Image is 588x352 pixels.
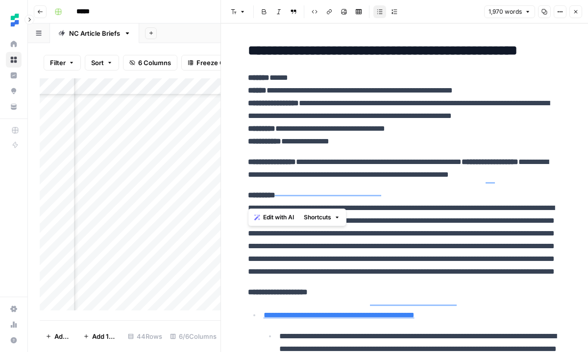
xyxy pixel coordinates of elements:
[6,332,22,348] button: Help + Support
[54,331,72,341] span: Add Row
[40,329,77,344] button: Add Row
[250,211,298,224] button: Edit with AI
[6,99,22,115] a: Your Data
[123,55,177,70] button: 6 Columns
[6,36,22,52] a: Home
[6,83,22,99] a: Opportunities
[85,55,119,70] button: Sort
[489,7,522,16] span: 1,970 words
[484,5,535,18] button: 1,970 words
[304,213,331,222] span: Shortcuts
[69,28,120,38] div: NC Article Briefs
[6,68,22,83] a: Insights
[6,301,22,317] a: Settings
[6,317,22,332] a: Usage
[166,329,220,344] div: 6/6 Columns
[50,58,66,68] span: Filter
[6,8,22,32] button: Workspace: Ten Speed
[124,329,166,344] div: 44 Rows
[300,211,344,224] button: Shortcuts
[181,55,253,70] button: Freeze Columns
[77,329,124,344] button: Add 10 Rows
[138,58,171,68] span: 6 Columns
[196,58,247,68] span: Freeze Columns
[92,331,118,341] span: Add 10 Rows
[50,23,139,43] a: NC Article Briefs
[263,213,294,222] span: Edit with AI
[44,55,81,70] button: Filter
[6,11,24,29] img: Ten Speed Logo
[6,52,22,68] a: Browse
[91,58,104,68] span: Sort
